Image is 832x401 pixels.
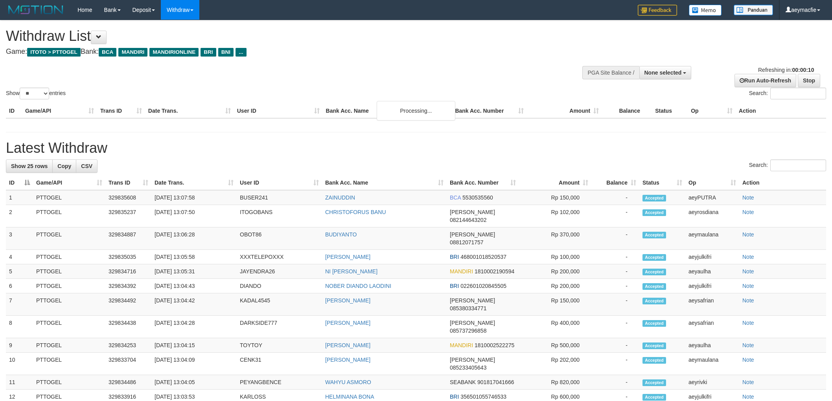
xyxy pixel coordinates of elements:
span: BRI [201,48,216,57]
img: panduan.png [734,5,773,15]
td: Rp 200,000 [519,279,591,293]
td: aeyPUTRA [685,190,739,205]
td: KADAL4545 [237,293,322,316]
span: BCA [99,48,116,57]
td: PTTOGEL [33,264,105,279]
td: DARKSIDE777 [237,316,322,338]
td: PTTOGEL [33,338,105,353]
span: Copy 08812071757 to clipboard [450,239,484,245]
span: [PERSON_NAME] [450,209,495,215]
span: Copy 356501055746533 to clipboard [460,394,506,400]
td: Rp 500,000 [519,338,591,353]
th: Bank Acc. Name: activate to sort column ascending [322,176,447,190]
span: Accepted [642,342,666,349]
td: 329835237 [105,205,151,227]
td: - [591,338,639,353]
th: Status [652,104,688,118]
a: [PERSON_NAME] [325,320,370,326]
td: PTTOGEL [33,250,105,264]
a: Note [742,231,754,238]
td: 9 [6,338,33,353]
td: PTTOGEL [33,375,105,390]
td: 329834887 [105,227,151,250]
td: XXXTELEPOXXX [237,250,322,264]
td: 11 [6,375,33,390]
a: CHRISTOFORUS BANU [325,209,386,215]
td: [DATE] 13:05:31 [151,264,237,279]
span: [PERSON_NAME] [450,297,495,304]
span: Copy 1810002522275 to clipboard [475,342,514,348]
td: [DATE] 13:04:43 [151,279,237,293]
span: Copy 5530535560 to clipboard [462,194,493,201]
th: ID [6,104,22,118]
input: Search: [770,88,826,99]
span: Accepted [642,320,666,327]
a: NI [PERSON_NAME] [325,268,377,275]
td: PEYANGBENCE [237,375,322,390]
th: User ID: activate to sort column ascending [237,176,322,190]
span: Copy 468001018520537 to clipboard [460,254,506,260]
span: Show 25 rows [11,163,48,169]
td: - [591,316,639,338]
a: [PERSON_NAME] [325,357,370,363]
div: PGA Site Balance / [582,66,639,79]
img: Button%20Memo.svg [689,5,722,16]
td: PTTOGEL [33,353,105,375]
img: Feedback.jpg [638,5,677,16]
td: BUSER241 [237,190,322,205]
td: 329834392 [105,279,151,293]
th: Bank Acc. Number [452,104,527,118]
span: Refreshing in: [758,67,814,73]
td: Rp 150,000 [519,190,591,205]
span: BRI [450,283,459,289]
td: - [591,279,639,293]
span: Accepted [642,379,666,386]
a: Copy [52,159,76,173]
label: Show entries [6,88,66,99]
td: Rp 370,000 [519,227,591,250]
span: Copy [57,163,71,169]
td: PTTOGEL [33,316,105,338]
th: Bank Acc. Number: activate to sort column ascending [447,176,519,190]
span: BRI [450,394,459,400]
a: NOBER DIANDO LAODINI [325,283,391,289]
span: Accepted [642,298,666,304]
th: Game/API: activate to sort column ascending [33,176,105,190]
span: Copy 082144643202 to clipboard [450,217,486,223]
label: Search: [749,159,826,171]
th: Balance [602,104,652,118]
a: Note [742,297,754,304]
td: 6 [6,279,33,293]
th: ID: activate to sort column descending [6,176,33,190]
th: Date Trans. [145,104,234,118]
span: None selected [644,70,682,76]
td: ITOGOBANS [237,205,322,227]
td: PTTOGEL [33,293,105,316]
td: [DATE] 13:07:58 [151,190,237,205]
td: 329834492 [105,293,151,316]
td: - [591,227,639,250]
td: OBOT86 [237,227,322,250]
th: Bank Acc. Name [323,104,452,118]
td: aeyrosdiana [685,205,739,227]
td: [DATE] 13:05:58 [151,250,237,264]
a: Note [742,209,754,215]
td: - [591,250,639,264]
th: Game/API [22,104,97,118]
span: Copy 1810002190594 to clipboard [475,268,514,275]
td: 3 [6,227,33,250]
td: [DATE] 13:04:15 [151,338,237,353]
a: HELMINANA BONA [325,394,374,400]
td: - [591,375,639,390]
td: 1 [6,190,33,205]
td: 329835035 [105,250,151,264]
th: Trans ID: activate to sort column ascending [105,176,151,190]
td: - [591,293,639,316]
h4: Game: Bank: [6,48,547,56]
a: Note [742,268,754,275]
td: aeymaulana [685,353,739,375]
a: Note [742,320,754,326]
td: - [591,353,639,375]
td: 329833704 [105,353,151,375]
td: Rp 102,000 [519,205,591,227]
